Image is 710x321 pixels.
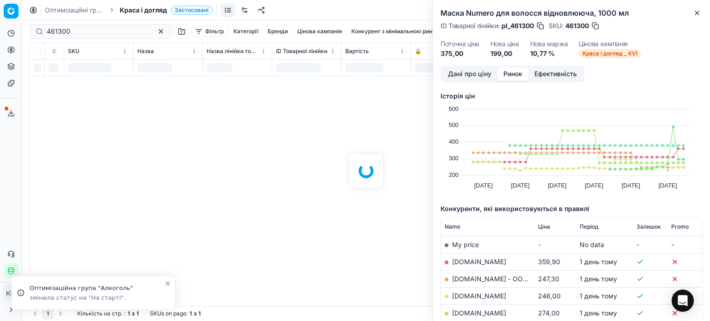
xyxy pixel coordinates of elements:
[452,292,506,300] a: [DOMAIN_NAME]
[548,182,566,189] text: [DATE]
[538,275,559,283] span: 247,30
[30,294,164,302] div: змінила статус на "На старті".
[580,309,617,317] span: 1 день тому
[497,67,528,81] button: Ринок
[538,309,560,317] span: 274,00
[538,258,560,266] span: 359,90
[585,182,603,189] text: [DATE]
[538,292,561,300] span: 246,00
[441,91,703,101] h5: Історія цін
[667,236,702,253] td: -
[441,23,500,29] span: ID Товарної лінійки :
[452,309,506,317] a: [DOMAIN_NAME]
[452,258,506,266] a: [DOMAIN_NAME]
[4,286,18,300] span: КM
[441,41,479,47] dt: Поточна ціна
[579,41,641,47] dt: Цінова кампанія
[449,138,459,145] text: 400
[565,21,589,30] span: 461300
[45,6,104,15] a: Оптимізаційні групи
[511,182,530,189] text: [DATE]
[530,41,568,47] dt: Нова маржа
[659,182,677,189] text: [DATE]
[528,67,583,81] button: Ефективність
[4,286,18,301] button: КM
[474,182,493,189] text: [DATE]
[171,6,213,15] span: Застосовані
[452,241,479,248] span: My price
[549,23,563,29] span: SKU :
[490,41,519,47] dt: Нова ціна
[449,171,459,178] text: 200
[576,236,633,253] td: No data
[30,284,164,293] div: Оптимізаційна група "Алкоголь"
[530,49,568,58] dd: 10,77 %
[672,290,694,312] div: Open Intercom Messenger
[120,6,167,15] span: Краса і догляд
[162,278,173,289] button: Close toast
[120,6,213,15] span: Краса і доглядЗастосовані
[580,275,617,283] span: 1 день тому
[580,223,599,230] span: Період
[580,258,617,266] span: 1 день тому
[441,7,703,18] h2: Маска Numero для волосся відновлююча, 1000 мл
[633,236,667,253] td: -
[534,236,576,253] td: -
[490,49,519,58] dd: 199,00
[637,223,661,230] span: Залишок
[622,182,640,189] text: [DATE]
[441,49,479,58] dd: 375,00
[579,49,641,58] span: Краса і догляд _ KVI
[538,223,550,230] span: Ціна
[442,67,497,81] button: Дані про ціну
[449,155,459,162] text: 300
[452,275,574,283] a: [DOMAIN_NAME] - ООО «Эпицентр К»
[449,121,459,128] text: 500
[502,21,534,30] span: pl_461300
[449,105,459,112] text: 600
[441,204,703,213] h5: Конкуренти, які використовуються в правилі
[45,6,213,15] nav: breadcrumb
[580,292,617,300] span: 1 день тому
[445,223,460,230] span: Name
[671,223,689,230] span: Promo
